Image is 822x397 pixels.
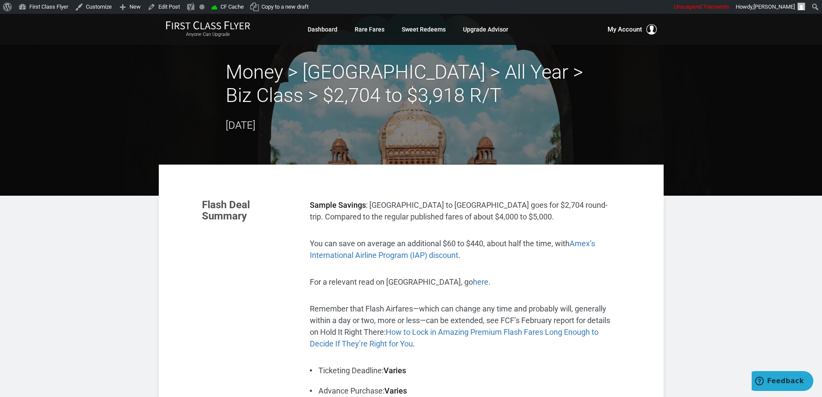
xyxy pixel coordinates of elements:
[202,199,297,222] h3: Flash Deal Summary
[166,21,250,30] img: First Class Flyer
[463,22,508,37] a: Upgrade Advisor
[310,327,598,348] a: How to Lock in Amazing Premium Flash Fares Long Enough to Decide If They’re Right for You
[226,119,255,131] time: [DATE]
[384,366,406,375] strong: Varies
[310,239,595,260] a: Amex’s International Airline Program (IAP) discount
[608,24,642,35] span: My Account
[310,365,620,376] li: Ticketing Deadline:
[402,22,446,37] a: Sweet Redeems
[310,238,620,261] p: You can save on average an additional $60 to $440, about half the time, with .
[310,200,366,210] strong: Sample Savings
[310,199,620,222] p: : [GEOGRAPHIC_DATA] to [GEOGRAPHIC_DATA] goes for $2,704 round-trip. Compared to the regular publ...
[753,3,795,10] span: [PERSON_NAME]
[166,21,250,38] a: First Class FlyerAnyone Can Upgrade
[384,386,407,395] strong: Varies
[355,22,384,37] a: Rare Fares
[310,385,620,397] li: Advance Purchase:
[310,276,620,288] p: For a relevant read on [GEOGRAPHIC_DATA], go .
[674,3,729,10] span: Unsuspend Transients
[310,303,620,349] p: Remember that Flash Airfares—which can change any time and probably will, generally within a day ...
[166,32,250,38] small: Anyone Can Upgrade
[608,24,657,35] button: My Account
[226,60,597,107] h2: Money > [GEOGRAPHIC_DATA] > All Year > Biz Class > $2,704 to $3,918 R/T
[752,371,813,393] iframe: Opens a widget where you can find more information
[308,22,337,37] a: Dashboard
[473,277,488,286] a: here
